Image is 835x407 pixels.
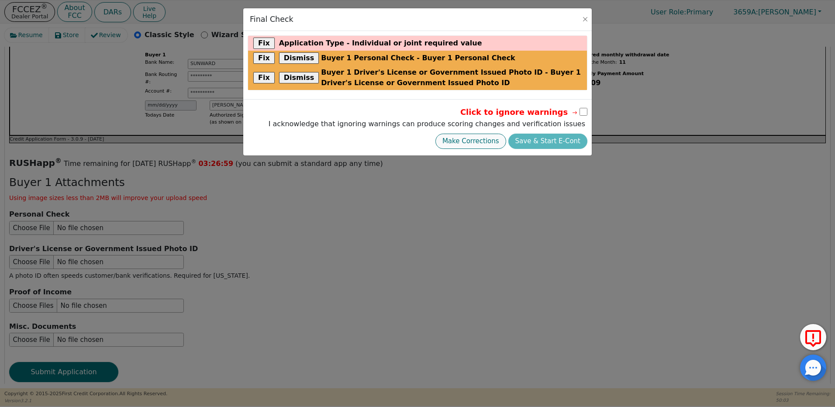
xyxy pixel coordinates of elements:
[253,72,275,83] button: Fix
[800,324,826,350] button: Report Error to FCC
[321,67,582,88] span: Buyer 1 Driver's License or Government Issued Photo ID - Buyer 1 Driver's License or Government I...
[581,15,590,24] button: Close
[279,52,319,64] button: Dismiss
[253,52,275,64] button: Fix
[266,119,587,129] label: I acknowledge that ignoring warnings can produce scoring changes and verification issues
[250,15,293,24] h3: Final Check
[460,106,579,118] span: Click to ignore warnings
[321,53,515,63] span: Buyer 1 Personal Check - Buyer 1 Personal Check
[253,38,275,49] button: Fix
[279,38,482,48] span: Application Type - Individual or joint required value
[435,134,506,149] button: Make Corrections
[279,72,319,83] button: Dismiss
